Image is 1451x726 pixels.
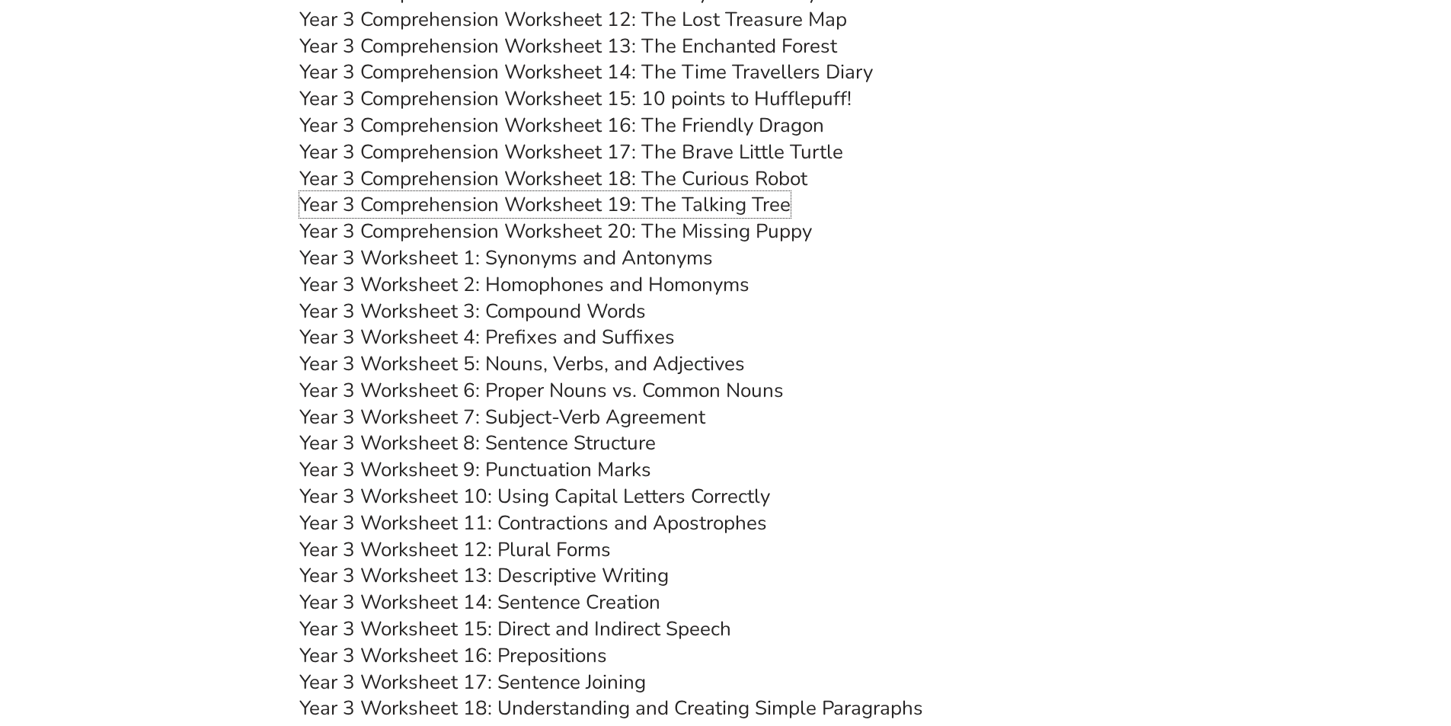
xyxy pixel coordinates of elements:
[299,59,873,85] a: Year 3 Comprehension Worksheet 14: The Time Travellers Diary
[299,510,767,536] a: Year 3 Worksheet 11: Contractions and Apostrophes
[299,33,837,59] a: Year 3 Comprehension Worksheet 13: The Enchanted Forest
[299,456,651,483] a: Year 3 Worksheet 9: Punctuation Marks
[299,562,669,589] a: Year 3 Worksheet 13: Descriptive Writing
[299,298,646,325] a: Year 3 Worksheet 3: Compound Words
[299,6,847,33] a: Year 3 Comprehension Worksheet 12: The Lost Treasure Map
[299,165,807,192] a: Year 3 Comprehension Worksheet 18: The Curious Robot
[299,191,791,218] a: Year 3 Comprehension Worksheet 19: The Talking Tree
[299,377,784,404] a: Year 3 Worksheet 6: Proper Nouns vs. Common Nouns
[299,483,770,510] a: Year 3 Worksheet 10: Using Capital Letters Correctly
[299,669,646,696] a: Year 3 Worksheet 17: Sentence Joining
[299,245,713,271] a: Year 3 Worksheet 1: Synonyms and Antonyms
[299,85,852,112] a: Year 3 Comprehension Worksheet 15: 10 points to Hufflepuff!
[299,536,611,563] a: Year 3 Worksheet 12: Plural Forms
[299,350,745,377] a: Year 3 Worksheet 5: Nouns, Verbs, and Adjectives
[299,616,731,642] a: Year 3 Worksheet 15: Direct and Indirect Speech
[299,642,607,669] a: Year 3 Worksheet 16: Prepositions
[299,112,824,139] a: Year 3 Comprehension Worksheet 16: The Friendly Dragon
[299,589,660,616] a: Year 3 Worksheet 14: Sentence Creation
[299,139,843,165] a: Year 3 Comprehension Worksheet 17: The Brave Little Turtle
[299,324,675,350] a: Year 3 Worksheet 4: Prefixes and Suffixes
[299,404,705,430] a: Year 3 Worksheet 7: Subject-Verb Agreement
[299,218,812,245] a: Year 3 Comprehension Worksheet 20: The Missing Puppy
[299,695,923,721] a: Year 3 Worksheet 18: Understanding and Creating Simple Paragraphs
[299,271,749,298] a: Year 3 Worksheet 2: Homophones and Homonyms
[299,430,656,456] a: Year 3 Worksheet 8: Sentence Structure
[1197,554,1451,726] iframe: Chat Widget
